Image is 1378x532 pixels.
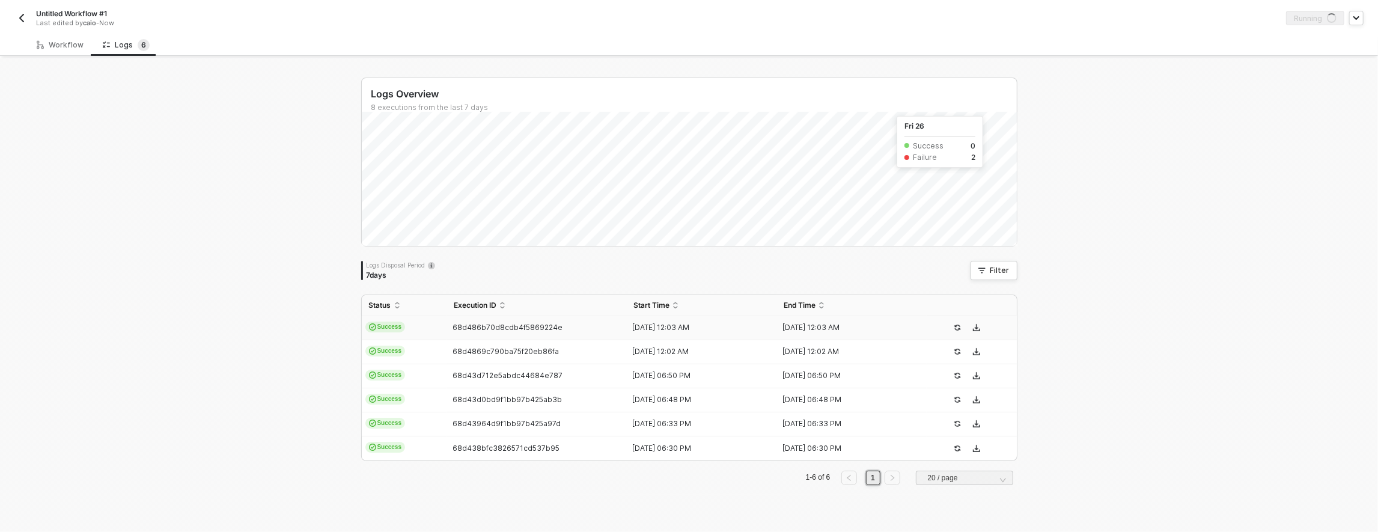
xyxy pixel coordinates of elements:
[840,471,859,485] li: Previous Page
[83,19,96,27] span: caio
[371,88,1017,100] div: Logs Overview
[362,295,447,316] th: Status
[776,444,917,453] div: [DATE] 06:30 PM
[1286,11,1344,25] button: Runningicon-loader
[954,445,961,452] span: icon-success-page
[453,444,559,453] span: 68d438bfc3826571cd537b95
[369,420,376,427] span: icon-cards
[447,295,627,316] th: Execution ID
[866,471,880,485] li: 1
[626,419,767,429] div: [DATE] 06:33 PM
[973,396,980,403] span: icon-download
[626,295,776,316] th: Start Time
[971,261,1017,280] button: Filter
[883,471,902,485] li: Next Page
[453,323,562,332] span: 68d486b70d8cdb4f5869224e
[14,11,29,25] button: back
[633,301,669,310] span: Start Time
[365,370,406,381] span: Success
[954,372,961,379] span: icon-success-page
[626,444,767,453] div: [DATE] 06:30 PM
[973,420,980,427] span: icon-download
[776,323,917,332] div: [DATE] 12:03 AM
[973,445,980,452] span: icon-download
[889,474,896,482] span: right
[954,348,961,355] span: icon-success-page
[626,371,767,381] div: [DATE] 06:50 PM
[885,471,900,485] button: right
[365,346,406,356] span: Success
[365,418,406,429] span: Success
[365,322,406,332] span: Success
[371,103,1017,112] div: 8 executions from the last 7 days
[928,469,1006,487] span: 20 / page
[776,347,917,356] div: [DATE] 12:02 AM
[776,371,917,381] div: [DATE] 06:50 PM
[369,347,376,355] span: icon-cards
[369,323,376,331] span: icon-cards
[990,266,1010,275] div: Filter
[369,396,376,403] span: icon-cards
[954,396,961,403] span: icon-success-page
[973,372,980,379] span: icon-download
[954,324,961,331] span: icon-success-page
[453,371,562,380] span: 68d43d712e5abdc44684e787
[626,323,767,332] div: [DATE] 12:03 AM
[138,39,150,51] sup: 6
[784,301,816,310] span: End Time
[369,371,376,379] span: icon-cards
[365,442,406,453] span: Success
[367,261,435,269] div: Logs Disposal Period
[141,40,146,49] span: 6
[867,471,879,485] a: 1
[36,8,107,19] span: Untitled Workflow #1
[841,471,857,485] button: left
[365,394,406,405] span: Success
[923,471,1006,485] input: Page Size
[916,471,1013,490] div: Page Size
[36,19,662,28] div: Last edited by - Now
[776,295,927,316] th: End Time
[367,271,435,280] div: 7 days
[776,395,917,405] div: [DATE] 06:48 PM
[954,420,961,427] span: icon-success-page
[804,471,832,485] li: 1-6 of 6
[17,13,26,23] img: back
[453,347,559,356] span: 68d4869c790ba75f20eb86fa
[369,301,391,310] span: Status
[973,348,980,355] span: icon-download
[369,444,376,451] span: icon-cards
[37,40,84,50] div: Workflow
[846,474,853,482] span: left
[453,395,562,404] span: 68d43d0bd9f1bb97b425ab3b
[453,419,561,428] span: 68d43964d9f1bb97b425a97d
[626,395,767,405] div: [DATE] 06:48 PM
[626,347,767,356] div: [DATE] 12:02 AM
[103,39,150,51] div: Logs
[973,324,980,331] span: icon-download
[776,419,917,429] div: [DATE] 06:33 PM
[454,301,496,310] span: Execution ID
